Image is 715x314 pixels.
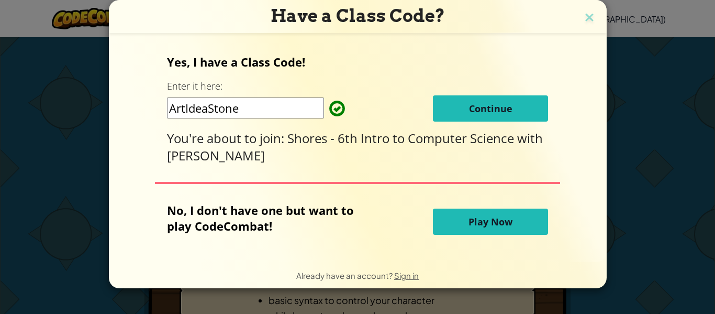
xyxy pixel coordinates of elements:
img: close icon [583,10,596,26]
button: Continue [433,95,548,122]
span: with [517,129,543,147]
a: Sign in [394,270,419,280]
span: Play Now [468,215,512,228]
p: No, I don't have one but want to play CodeCombat! [167,202,381,234]
label: Enter it here: [167,80,222,93]
span: Have a Class Code? [271,5,445,26]
p: Yes, I have a Class Code! [167,54,549,70]
button: Play Now [433,209,548,235]
span: Shores - 6th Intro to Computer Science [287,129,517,147]
span: [PERSON_NAME] [167,147,265,164]
span: Continue [469,102,512,115]
span: You're about to join: [167,129,287,147]
span: Already have an account? [296,270,394,280]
